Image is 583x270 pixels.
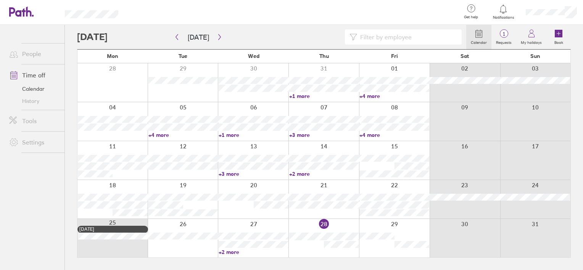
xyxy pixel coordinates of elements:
[289,93,359,100] a: +1 more
[107,53,118,59] span: Mon
[491,4,516,20] a: Notifications
[3,67,64,83] a: Time off
[359,132,429,138] a: +4 more
[148,132,218,138] a: +4 more
[219,170,288,177] a: +3 more
[491,25,516,49] a: 1Requests
[491,15,516,20] span: Notifications
[466,38,491,45] label: Calendar
[219,132,288,138] a: +1 more
[491,38,516,45] label: Requests
[550,38,568,45] label: Book
[516,38,546,45] label: My holidays
[359,93,429,100] a: +4 more
[546,25,571,49] a: Book
[79,227,146,232] div: [DATE]
[3,113,64,129] a: Tools
[219,249,288,256] a: +2 more
[357,30,457,44] input: Filter by employee
[289,170,359,177] a: +2 more
[516,25,546,49] a: My holidays
[491,31,516,37] span: 1
[3,46,64,61] a: People
[3,135,64,150] a: Settings
[3,95,64,107] a: History
[179,53,187,59] span: Tue
[459,15,483,19] span: Get help
[289,132,359,138] a: +3 more
[182,31,215,43] button: [DATE]
[461,53,469,59] span: Sat
[466,25,491,49] a: Calendar
[530,53,540,59] span: Sun
[248,53,259,59] span: Wed
[319,53,329,59] span: Thu
[391,53,398,59] span: Fri
[3,83,64,95] a: Calendar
